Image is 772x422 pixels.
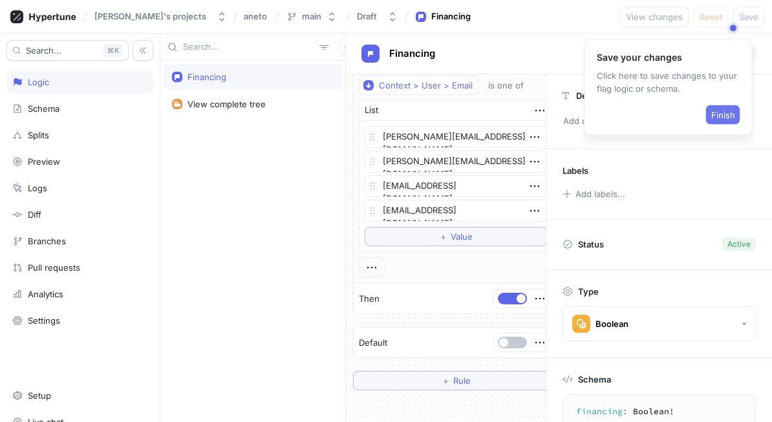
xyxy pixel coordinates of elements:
[706,105,740,125] button: Finish
[28,236,66,246] div: Branches
[365,227,547,246] button: ＋Value
[352,6,403,27] button: Draft
[28,209,41,220] div: Diff
[353,371,559,390] button: ＋Rule
[431,10,471,23] div: Financing
[563,306,756,341] button: Boolean
[739,13,758,21] span: Save
[28,315,60,326] div: Settings
[733,6,764,27] button: Save
[89,6,232,27] button: [PERSON_NAME]'s projects
[244,12,267,21] span: aneto
[694,6,728,27] button: Reset
[365,175,547,197] textarea: [EMAIL_ADDRESS][DOMAIN_NAME]
[359,337,387,350] p: Default
[94,11,206,22] div: [PERSON_NAME]'s projects
[365,126,547,148] textarea: [PERSON_NAME][EMAIL_ADDRESS][DOMAIN_NAME]
[620,6,689,27] button: View changes
[379,80,473,91] div: Context > User > Email
[302,11,321,22] div: main
[578,374,611,385] p: Schema
[488,80,524,91] div: is one of
[359,76,478,95] button: Context > User > Email
[597,69,740,95] p: Click here to save changes to your flag logic or schema.
[482,76,542,95] button: is one of
[28,390,51,401] div: Setup
[365,200,547,222] textarea: [EMAIL_ADDRESS][DOMAIN_NAME]
[281,6,342,27] button: main
[578,235,604,253] p: Status
[28,183,47,193] div: Logs
[578,286,599,297] p: Type
[28,156,60,167] div: Preview
[28,77,49,87] div: Logic
[389,48,435,59] span: Financing
[597,50,740,64] p: Save your changes
[188,99,266,109] div: View complete tree
[28,103,59,114] div: Schema
[188,72,226,82] div: Financing
[711,111,735,119] span: Finish
[28,262,80,273] div: Pull requests
[28,130,49,140] div: Splits
[558,185,629,202] button: Add labels...
[365,104,378,117] div: List
[727,238,751,250] div: Active
[28,289,63,299] div: Analytics
[595,319,628,330] div: Boolean
[439,233,447,240] span: ＋
[365,151,547,173] textarea: [PERSON_NAME][EMAIL_ADDRESS][DOMAIN_NAME]
[26,47,61,54] span: Search...
[563,165,588,176] p: Labels
[453,377,471,385] span: Rule
[626,13,683,21] span: View changes
[183,41,314,54] input: Search...
[6,40,129,61] button: Search...K
[451,233,473,240] span: Value
[576,90,623,101] p: Description
[357,11,377,22] div: Draft
[700,13,722,21] span: Reset
[359,293,380,306] p: Then
[103,44,123,57] div: K
[557,111,761,132] p: Add description...
[442,377,450,385] span: ＋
